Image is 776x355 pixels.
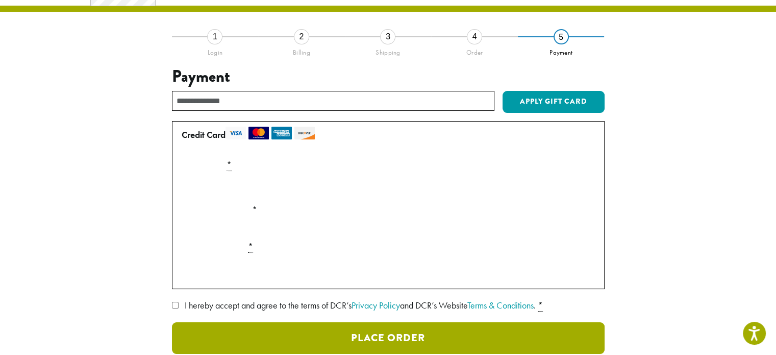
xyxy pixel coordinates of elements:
div: 2 [294,29,309,44]
button: Apply Gift Card [503,91,605,113]
a: Terms & Conditions [467,299,534,311]
div: Payment [518,44,605,57]
button: Place Order [172,322,605,354]
img: mastercard [248,127,269,139]
div: Order [431,44,518,57]
img: amex [271,127,292,139]
abbr: required [227,159,232,171]
div: 3 [380,29,395,44]
img: visa [226,127,246,139]
div: Shipping [345,44,432,57]
input: I hereby accept and agree to the terms of DCR’sPrivacy Policyand DCR’s WebsiteTerms & Conditions. * [172,302,179,309]
abbr: required [248,241,253,253]
div: Login [172,44,259,57]
h3: Payment [172,67,605,86]
div: 1 [207,29,222,44]
abbr: required [538,299,543,312]
a: Privacy Policy [352,299,400,311]
img: discover [294,127,315,139]
div: 4 [467,29,482,44]
span: I hereby accept and agree to the terms of DCR’s and DCR’s Website . [185,299,536,311]
label: Credit Card [182,127,591,143]
div: 5 [554,29,569,44]
div: Billing [258,44,345,57]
